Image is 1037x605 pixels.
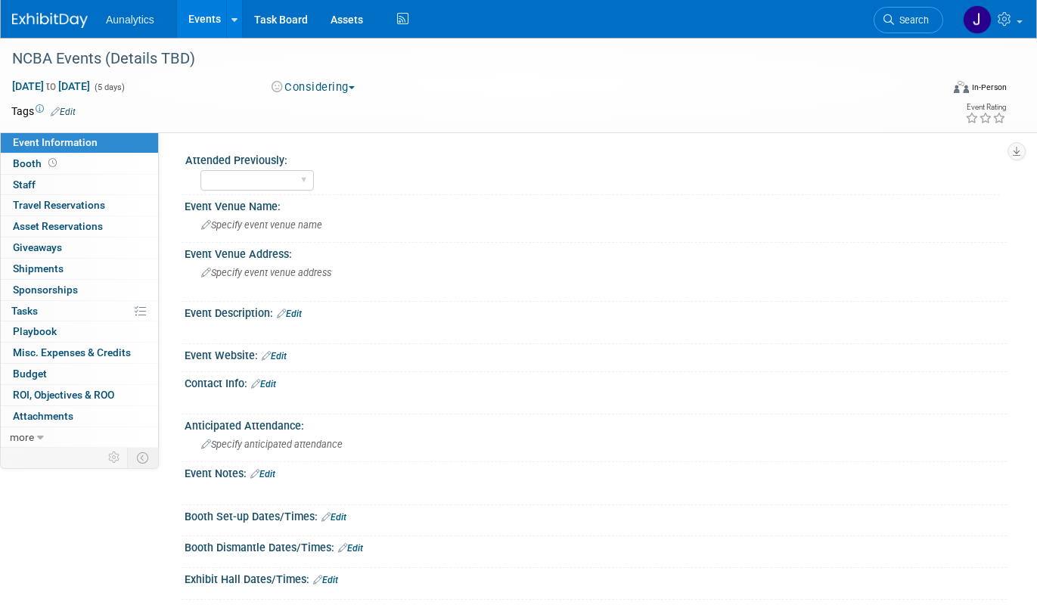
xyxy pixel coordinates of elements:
a: Edit [251,379,276,389]
div: Exhibit Hall Dates/Times: [185,568,1007,588]
td: Tags [11,104,76,119]
a: Edit [338,543,363,554]
span: Booth not reserved yet [45,157,60,169]
a: Edit [250,469,275,479]
div: Anticipated Attendance: [185,414,1007,433]
span: Tasks [11,305,38,317]
span: Budget [13,368,47,380]
a: Edit [262,351,287,361]
a: Travel Reservations [1,195,158,216]
span: Specify anticipated attendance [201,439,343,450]
a: Event Information [1,132,158,153]
div: Event Description: [185,302,1007,321]
div: Attended Previously: [185,149,1000,168]
span: Aunalytics [106,14,154,26]
span: Asset Reservations [13,220,103,232]
span: Specify event venue address [201,267,331,278]
span: Event Information [13,136,98,148]
div: Event Venue Name: [185,195,1007,214]
span: Search [894,14,929,26]
div: NCBA Events (Details TBD) [7,45,922,73]
div: Event Notes: [185,462,1007,482]
div: Booth Dismantle Dates/Times: [185,536,1007,556]
span: Specify event venue name [201,219,322,231]
span: to [44,80,58,92]
span: Sponsorships [13,284,78,296]
a: Booth [1,154,158,174]
div: Booth Set-up Dates/Times: [185,505,1007,525]
a: Giveaways [1,237,158,258]
a: Staff [1,175,158,195]
a: Sponsorships [1,280,158,300]
span: (5 days) [93,82,125,92]
a: Playbook [1,321,158,342]
a: Edit [321,512,346,523]
div: Event Rating [965,104,1006,111]
div: In-Person [971,82,1007,93]
span: Giveaways [13,241,62,253]
a: Search [874,7,943,33]
span: ROI, Objectives & ROO [13,389,114,401]
a: Edit [313,575,338,585]
a: Asset Reservations [1,216,158,237]
img: ExhibitDay [12,13,88,28]
img: Julie Grisanti-Cieslak [963,5,992,34]
button: Considering [266,79,361,95]
span: Playbook [13,325,57,337]
div: Event Website: [185,344,1007,364]
span: [DATE] [DATE] [11,79,91,93]
a: more [1,427,158,448]
a: Shipments [1,259,158,279]
div: Contact Info: [185,372,1007,392]
a: ROI, Objectives & ROO [1,385,158,405]
a: Edit [277,309,302,319]
img: Format-Inperson.png [954,81,969,93]
a: Budget [1,364,158,384]
span: Misc. Expenses & Credits [13,346,131,358]
a: Misc. Expenses & Credits [1,343,158,363]
span: Attachments [13,410,73,422]
td: Toggle Event Tabs [128,448,159,467]
span: Staff [13,178,36,191]
div: Event Venue Address: [185,243,1007,262]
a: Attachments [1,406,158,427]
span: Booth [13,157,60,169]
a: Tasks [1,301,158,321]
span: more [10,431,34,443]
td: Personalize Event Tab Strip [101,448,128,467]
div: Event Format [860,79,1007,101]
span: Shipments [13,262,64,275]
span: Travel Reservations [13,199,105,211]
a: Edit [51,107,76,117]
